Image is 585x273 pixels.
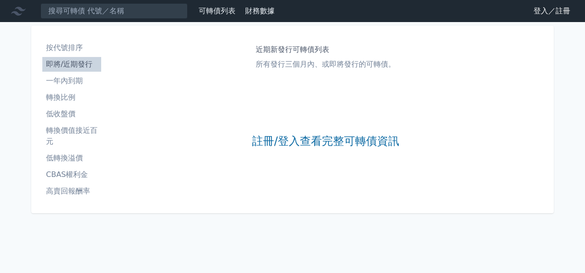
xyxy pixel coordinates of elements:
li: 低收盤價 [42,108,101,119]
a: 財務數據 [245,6,275,15]
p: 所有發行三個月內、或即將發行的可轉債。 [256,59,396,70]
a: 一年內到期 [42,74,101,88]
a: 可轉債列表 [199,6,235,15]
li: CBAS權利金 [42,169,101,180]
input: 搜尋可轉債 代號／名稱 [40,3,188,19]
li: 即將/近期發行 [42,59,101,70]
a: 高賣回報酬率 [42,184,101,199]
a: CBAS權利金 [42,167,101,182]
li: 按代號排序 [42,42,101,53]
li: 一年內到期 [42,75,101,86]
a: 登入／註冊 [526,4,578,18]
li: 轉換比例 [42,92,101,103]
li: 轉換價值接近百元 [42,125,101,147]
li: 低轉換溢價 [42,153,101,164]
a: 低轉換溢價 [42,151,101,165]
a: 即將/近期發行 [42,57,101,72]
a: 按代號排序 [42,40,101,55]
a: 註冊/登入查看完整可轉債資訊 [252,134,399,149]
a: 轉換價值接近百元 [42,123,101,149]
a: 轉換比例 [42,90,101,105]
li: 高賣回報酬率 [42,186,101,197]
h1: 近期新發行可轉債列表 [256,44,396,55]
a: 低收盤價 [42,107,101,121]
